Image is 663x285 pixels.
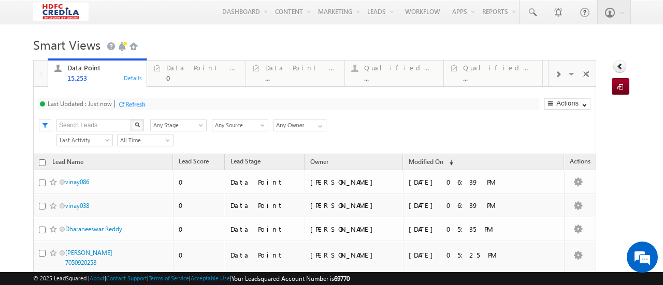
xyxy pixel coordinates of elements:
div: Select Task Type [150,119,228,131]
div: Data Point [67,64,141,72]
input: Type to Search [295,119,373,131]
div: Chat with us now [54,54,174,68]
div: 0 [179,224,221,234]
div: [DATE] 06:39 PM [409,201,551,210]
div: 0 - 0 of 0 [467,202,550,214]
img: Custom Logo [33,3,89,21]
span: Calendar View [537,119,589,131]
div: [DATE] 05:25 PM [409,250,551,260]
a: Today [94,134,151,146]
div: Data Point - Follow Up Calls [265,64,339,72]
div: Data Point [230,177,300,187]
div: Last Updated : Just now [48,100,112,108]
a: Data Point - Phone Calls0 [147,61,246,86]
span: © 2025 LeadSquared | | | | | [33,274,350,283]
div: Owner Filter [273,118,325,131]
a: Any Stage [150,119,207,131]
span: select [221,123,229,127]
a: Contact Support [106,275,147,281]
div: Data Point [230,250,300,260]
span: Smart Views [33,36,100,53]
div: [PERSON_NAME] [310,250,398,260]
span: Any Source [212,121,265,130]
div: 0 [179,201,221,210]
div: Data Point - Phone Calls [166,64,240,72]
span: Modified On [409,158,443,166]
a: Acceptable Use [191,275,230,281]
a: Any Source [212,119,268,131]
a: All Statuses [233,119,290,131]
div: 0 [166,74,240,82]
input: Check all records [39,157,46,164]
div: Details [222,73,242,82]
div: Qualified Leads [364,64,438,72]
a: Due Date(sorted ascending) [367,159,442,170]
div: Show [33,203,51,212]
span: prev [551,198,570,215]
a: Modified On (sorted descending) [403,156,458,169]
span: (sorted descending) [445,158,453,167]
span: All Time [118,136,170,145]
span: Schedule [39,135,89,144]
a: Data Point15,253Details [48,58,147,87]
div: Lead Source Filter [212,118,268,131]
a: prev [551,199,570,215]
button: Actions [543,98,590,110]
a: Dharaneeswar Reddy [65,225,122,233]
img: d_60004797649_company_0_60004797649 [18,54,44,68]
a: Data Point - Phone Calls0Details [147,58,246,87]
a: Terms of Service [149,275,189,281]
div: [PERSON_NAME] [310,177,398,187]
a: Schedule [39,134,94,145]
div: [DATE] 05:35 PM [409,224,551,234]
span: All Statuses [234,121,286,130]
span: Actions [566,159,596,170]
a: Qualified Leads... [344,61,444,86]
span: Classic List View [477,119,529,131]
div: [DATE] 06:39 PM [409,177,551,187]
div: Qualified Leads - Phone Calls [463,64,537,72]
img: Search [135,122,140,127]
a: Show All Items [359,119,372,130]
div: 15,253 [67,74,141,82]
a: vinay086 [65,178,89,186]
span: (sorted ascending) [397,159,405,168]
a: Created By [482,159,524,170]
div: Data Point [230,201,300,210]
button: Actions [544,98,590,110]
div: Minimize live chat window [170,5,195,30]
textarea: Type your message and hit 'Enter' [13,96,189,210]
span: Your Leadsquared Account Number is [232,275,350,282]
a: Lead Score [174,156,214,169]
td: No records to display. [33,170,596,187]
span: Today [95,136,147,145]
a: Subject [98,159,325,170]
input: Search Tasks [56,119,133,131]
span: Select Task Type [151,119,219,131]
div: ... [265,74,339,82]
span: Lead Score [179,157,209,165]
div: [PERSON_NAME] [310,224,398,234]
span: 69770 [334,275,350,282]
span: 25 [60,203,77,214]
span: Owner [310,158,328,166]
div: Lead Stage Filter [150,118,207,131]
a: About [90,275,105,281]
div: [PERSON_NAME] [310,201,398,210]
div: Data Point [230,224,300,234]
a: Last Activity [56,134,113,146]
span: Any Stage [151,121,203,130]
a: Data Point... [48,61,147,86]
a: All Time [117,134,174,146]
a: Reminder [443,159,481,170]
